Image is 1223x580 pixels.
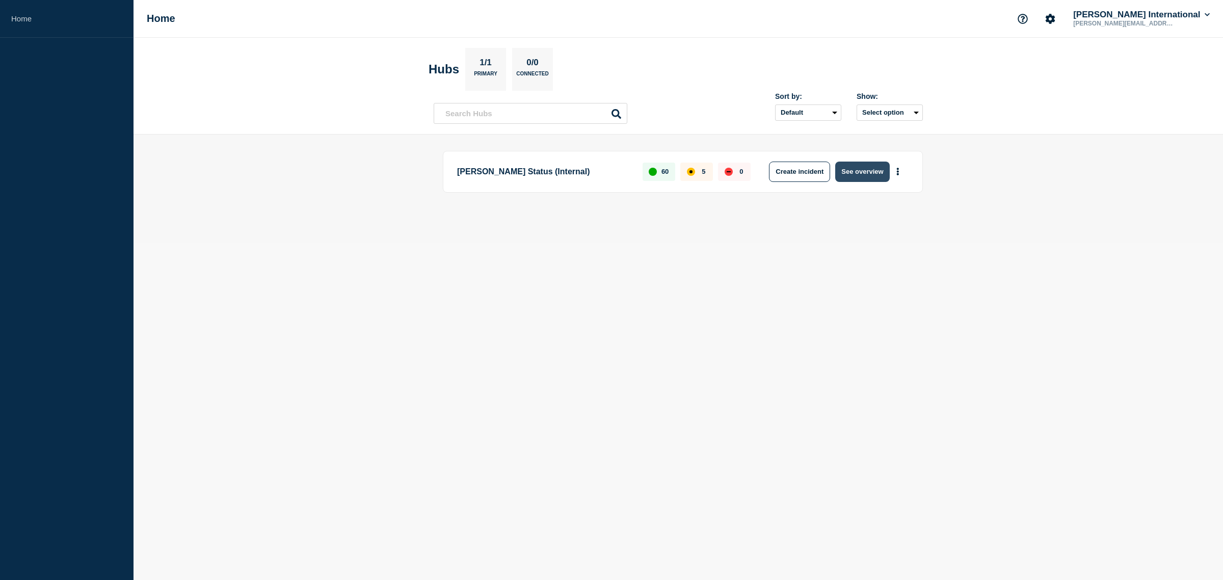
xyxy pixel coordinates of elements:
[649,168,657,176] div: up
[857,92,923,100] div: Show:
[775,104,841,121] select: Sort by
[661,168,669,175] p: 60
[687,168,695,176] div: affected
[516,71,548,82] p: Connected
[1012,8,1033,30] button: Support
[725,168,733,176] div: down
[857,104,923,121] button: Select option
[1071,10,1212,20] button: [PERSON_NAME] International
[147,13,175,24] h1: Home
[835,162,889,182] button: See overview
[1071,20,1177,27] p: [PERSON_NAME][EMAIL_ADDRESS][PERSON_NAME][DOMAIN_NAME]
[523,58,543,71] p: 0/0
[702,168,705,175] p: 5
[434,103,627,124] input: Search Hubs
[739,168,743,175] p: 0
[891,162,905,181] button: More actions
[429,62,459,76] h2: Hubs
[775,92,841,100] div: Sort by:
[474,71,497,82] p: Primary
[476,58,496,71] p: 1/1
[457,162,631,182] p: [PERSON_NAME] Status (Internal)
[769,162,830,182] button: Create incident
[1040,8,1061,30] button: Account settings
